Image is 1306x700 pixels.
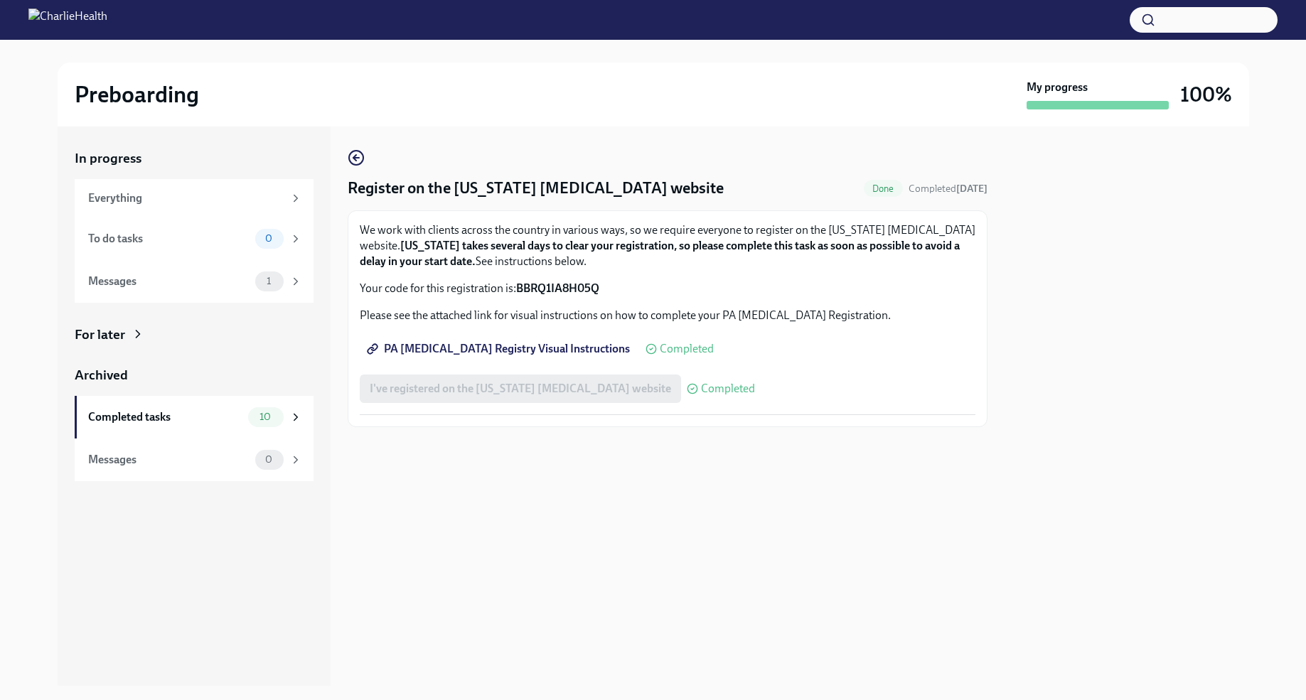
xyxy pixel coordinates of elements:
[864,183,903,194] span: Done
[28,9,107,31] img: CharlieHealth
[909,182,987,195] span: September 8th, 2025 08:19
[75,438,314,481] a: Messages0
[88,190,284,206] div: Everything
[75,217,314,260] a: To do tasks0
[251,411,279,422] span: 10
[75,396,314,438] a: Completed tasks10
[360,239,960,268] strong: [US_STATE] takes several days to clear your registration, so please complete this task as soon as...
[370,342,630,356] span: PA [MEDICAL_DATA] Registry Visual Instructions
[360,308,975,323] p: Please see the attached link for visual instructions on how to complete your PA [MEDICAL_DATA] Re...
[257,233,281,244] span: 0
[88,452,250,468] div: Messages
[258,276,279,286] span: 1
[909,183,987,195] span: Completed
[88,274,250,289] div: Messages
[88,409,242,425] div: Completed tasks
[516,281,599,295] strong: BBRQ1IA8H05Q
[88,231,250,247] div: To do tasks
[956,183,987,195] strong: [DATE]
[75,325,314,344] a: For later
[360,281,975,296] p: Your code for this registration is:
[75,149,314,168] a: In progress
[1180,82,1232,107] h3: 100%
[348,178,724,199] h4: Register on the [US_STATE] [MEDICAL_DATA] website
[360,335,640,363] a: PA [MEDICAL_DATA] Registry Visual Instructions
[75,179,314,217] a: Everything
[1027,80,1088,95] strong: My progress
[75,366,314,384] a: Archived
[360,222,975,269] p: We work with clients across the country in various ways, so we require everyone to register on th...
[701,383,755,394] span: Completed
[75,260,314,303] a: Messages1
[75,80,199,109] h2: Preboarding
[660,343,714,355] span: Completed
[75,325,125,344] div: For later
[257,454,281,465] span: 0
